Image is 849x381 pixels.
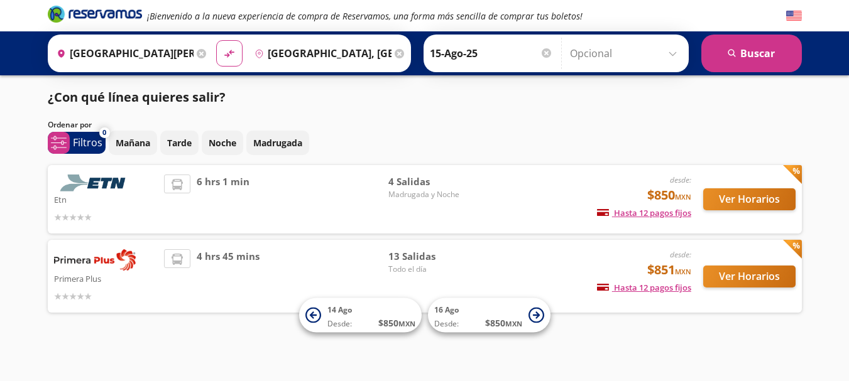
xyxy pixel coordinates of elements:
[388,249,476,264] span: 13 Salidas
[253,136,302,149] p: Madrugada
[597,282,691,293] span: Hasta 12 pagos fijos
[675,192,691,201] small: MXN
[670,174,691,185] em: desde:
[147,10,583,22] em: ¡Bienvenido a la nueva experiencia de compra de Reservamos, una forma más sencilla de comprar tus...
[102,127,106,138] span: 0
[388,264,476,275] span: Todo el día
[675,267,691,276] small: MXN
[109,131,157,155] button: Mañana
[48,4,142,27] a: Brand Logo
[54,271,158,286] p: Primera Plus
[48,119,92,131] p: Ordenar por
[48,132,106,154] button: 0Filtros
[485,316,522,330] span: $ 850
[570,38,682,69] input: Opcional
[597,207,691,218] span: Hasta 12 pagos fijos
[327,318,352,330] span: Desde:
[116,136,150,149] p: Mañana
[428,298,550,333] button: 16 AgoDesde:$850MXN
[378,316,415,330] span: $ 850
[209,136,236,149] p: Noche
[197,249,260,303] span: 4 hrs 45 mins
[160,131,199,155] button: Tarde
[434,318,459,330] span: Desde:
[647,260,691,279] span: $851
[703,266,796,287] button: Ver Horarios
[202,131,243,155] button: Noche
[670,249,691,260] em: desde:
[54,191,158,207] p: Etn
[299,298,422,333] button: 14 AgoDesde:$850MXN
[505,319,522,328] small: MXN
[327,304,352,315] span: 14 Ago
[52,38,194,69] input: Buscar Origen
[786,8,802,24] button: English
[388,174,476,189] span: 4 Salidas
[48,88,226,107] p: ¿Con qué línea quieres salir?
[197,174,249,224] span: 6 hrs 1 min
[388,189,476,200] span: Madrugada y Noche
[430,38,553,69] input: Elegir Fecha
[73,135,102,150] p: Filtros
[246,131,309,155] button: Madrugada
[703,188,796,210] button: Ver Horarios
[434,304,459,315] span: 16 Ago
[701,35,802,72] button: Buscar
[54,249,136,271] img: Primera Plus
[167,136,192,149] p: Tarde
[398,319,415,328] small: MXN
[647,186,691,205] span: $850
[249,38,392,69] input: Buscar Destino
[48,4,142,23] i: Brand Logo
[54,174,136,191] img: Etn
